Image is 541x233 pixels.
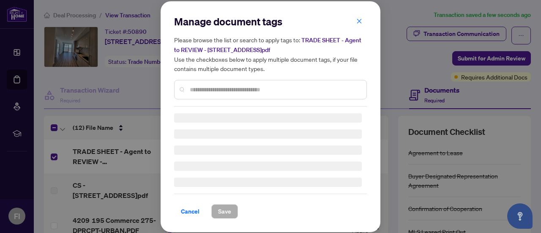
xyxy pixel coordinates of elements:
[174,36,361,54] span: TRADE SHEET - Agent to REVIEW - [STREET_ADDRESS]pdf
[356,18,362,24] span: close
[174,15,367,28] h2: Manage document tags
[507,203,533,229] button: Open asap
[211,204,238,219] button: Save
[181,205,199,218] span: Cancel
[174,35,367,73] h5: Please browse the list or search to apply tags to: Use the checkboxes below to apply multiple doc...
[174,204,206,219] button: Cancel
